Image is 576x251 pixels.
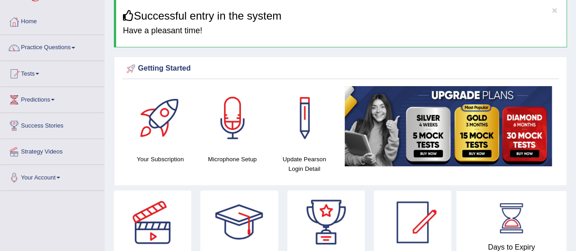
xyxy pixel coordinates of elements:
[345,86,552,166] img: small5.jpg
[0,165,104,188] a: Your Account
[273,154,336,174] h4: Update Pearson Login Detail
[0,35,104,58] a: Practice Questions
[123,26,560,36] h4: Have a pleasant time!
[0,139,104,162] a: Strategy Videos
[0,9,104,32] a: Home
[124,62,556,76] div: Getting Started
[552,5,557,15] button: ×
[201,154,264,164] h4: Microphone Setup
[0,61,104,84] a: Tests
[0,87,104,110] a: Predictions
[129,154,192,164] h4: Your Subscription
[0,113,104,136] a: Success Stories
[123,10,560,22] h3: Successful entry in the system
